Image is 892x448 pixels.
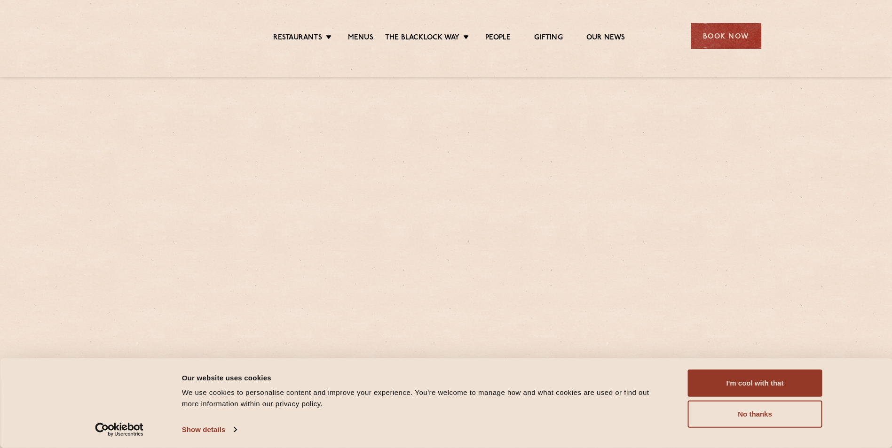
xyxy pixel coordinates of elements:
[273,33,322,44] a: Restaurants
[688,401,822,428] button: No thanks
[688,370,822,397] button: I'm cool with that
[534,33,562,44] a: Gifting
[586,33,625,44] a: Our News
[182,372,667,383] div: Our website uses cookies
[691,23,761,49] div: Book Now
[131,9,213,63] img: svg%3E
[78,423,160,437] a: Usercentrics Cookiebot - opens in a new window
[385,33,459,44] a: The Blacklock Way
[348,33,373,44] a: Menus
[485,33,511,44] a: People
[182,423,237,437] a: Show details
[182,387,667,409] div: We use cookies to personalise content and improve your experience. You're welcome to manage how a...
